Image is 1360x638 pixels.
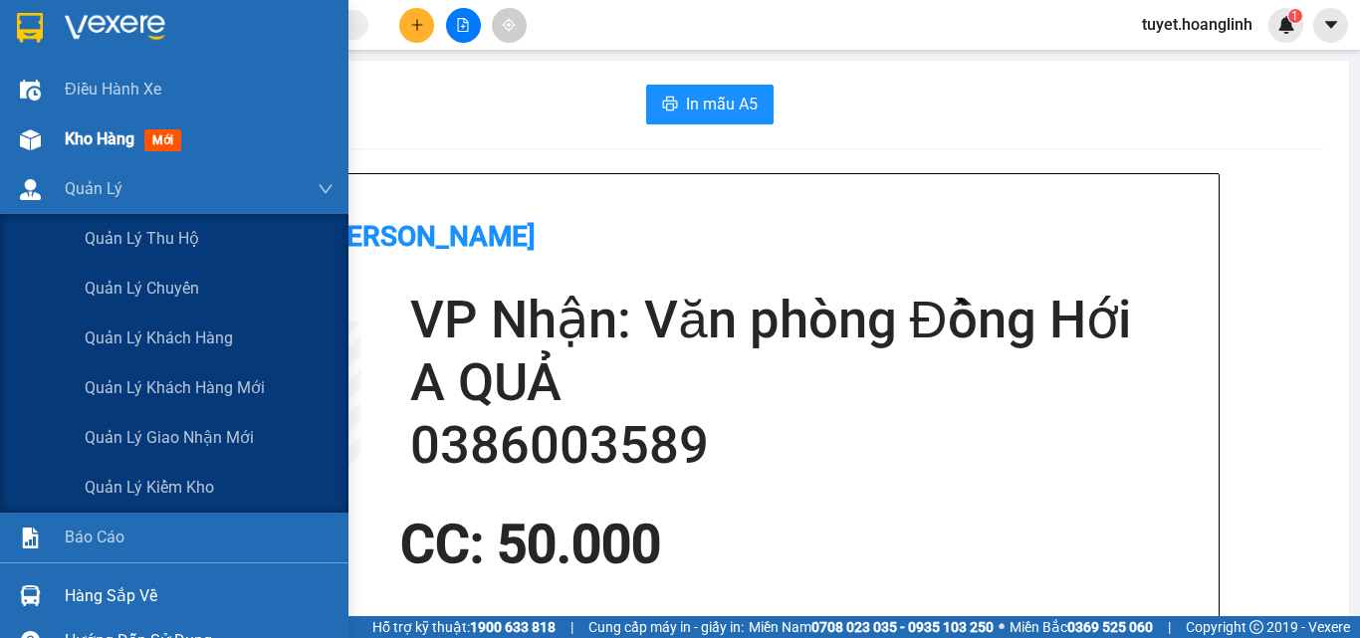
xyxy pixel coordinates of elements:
span: Hỗ trợ kỹ thuật: [372,616,556,638]
span: Miền Bắc [1010,616,1153,638]
span: Quản lý kiểm kho [85,475,214,500]
strong: 0708 023 035 - 0935 103 250 [811,619,994,635]
img: warehouse-icon [20,585,41,606]
img: solution-icon [20,528,41,548]
h2: A QUẢ [410,351,1209,414]
span: tuyet.hoanglinh [1126,12,1268,37]
h2: 2W18T6ZY [11,115,160,148]
span: 1 [1291,9,1298,23]
span: caret-down [1322,16,1340,34]
span: copyright [1249,620,1263,634]
span: plus [410,18,424,32]
img: icon-new-feature [1277,16,1295,34]
button: printerIn mẫu A5 [646,85,774,124]
span: Quản lý chuyến [85,276,199,301]
h2: VP Nhận: Văn phòng Đồng Hới [105,115,481,304]
span: file-add [456,18,470,32]
img: warehouse-icon [20,179,41,200]
span: Quản lý khách hàng mới [85,375,265,400]
div: CC : 50.000 [388,515,673,574]
span: Kho hàng [65,129,134,148]
h2: VP Nhận: Văn phòng Đồng Hới [410,289,1209,351]
span: printer [662,96,678,114]
span: | [570,616,573,638]
h2: 0386003589 [410,414,1209,477]
strong: 1900 633 818 [470,619,556,635]
button: file-add [446,8,481,43]
span: Miền Nam [749,616,994,638]
strong: 0369 525 060 [1067,619,1153,635]
span: Quản lý thu hộ [85,226,199,251]
span: Quản lý giao nhận mới [85,425,254,450]
span: Cung cấp máy in - giấy in: [588,616,744,638]
span: Báo cáo [65,525,124,549]
sup: 1 [1288,9,1302,23]
span: Quản Lý [65,176,122,201]
button: caret-down [1313,8,1348,43]
span: Quản lý khách hàng [85,325,233,350]
img: logo-vxr [17,13,43,43]
button: plus [399,8,434,43]
img: warehouse-icon [20,129,41,150]
b: [PERSON_NAME] [120,47,336,80]
div: Hàng sắp về [65,581,334,611]
b: [PERSON_NAME] [321,220,536,253]
span: ⚪️ [999,623,1005,631]
button: aim [492,8,527,43]
span: In mẫu A5 [686,92,758,116]
span: | [1168,616,1171,638]
span: Điều hành xe [65,77,161,102]
span: down [318,181,334,197]
img: warehouse-icon [20,80,41,101]
span: aim [502,18,516,32]
span: mới [144,129,181,151]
